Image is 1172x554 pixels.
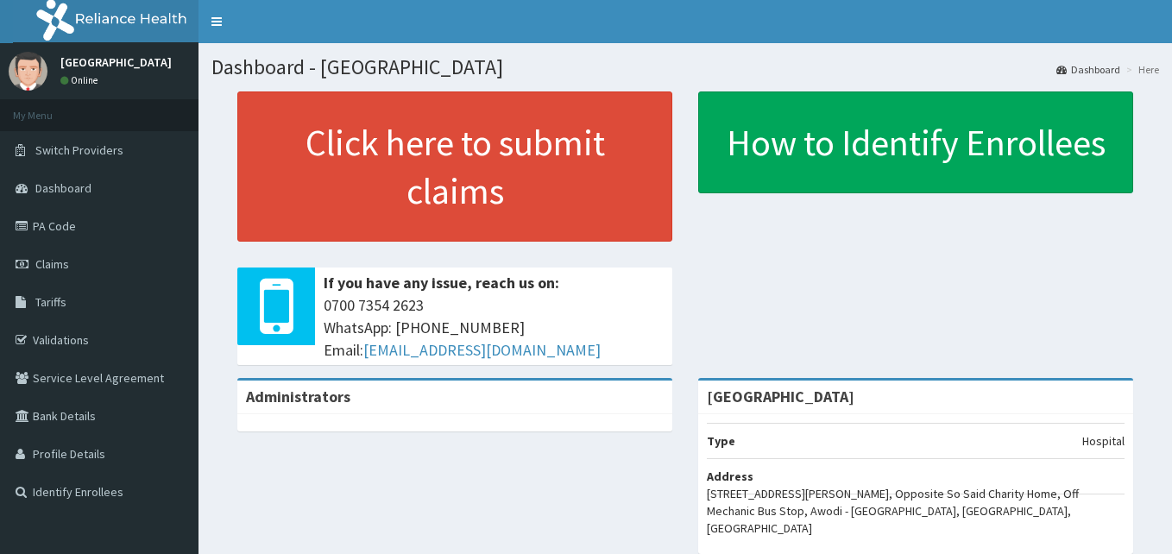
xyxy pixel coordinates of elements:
[324,294,664,361] span: 0700 7354 2623 WhatsApp: [PHONE_NUMBER] Email:
[35,256,69,272] span: Claims
[60,74,102,86] a: Online
[698,91,1133,193] a: How to Identify Enrollees
[35,294,66,310] span: Tariffs
[1056,62,1120,77] a: Dashboard
[324,273,559,293] b: If you have any issue, reach us on:
[1122,62,1159,77] li: Here
[363,340,601,360] a: [EMAIL_ADDRESS][DOMAIN_NAME]
[246,387,350,406] b: Administrators
[707,387,854,406] strong: [GEOGRAPHIC_DATA]
[707,433,735,449] b: Type
[35,180,91,196] span: Dashboard
[9,52,47,91] img: User Image
[1082,432,1125,450] p: Hospital
[60,56,172,68] p: [GEOGRAPHIC_DATA]
[211,56,1159,79] h1: Dashboard - [GEOGRAPHIC_DATA]
[35,142,123,158] span: Switch Providers
[237,91,672,242] a: Click here to submit claims
[707,485,1125,537] p: [STREET_ADDRESS][PERSON_NAME], Opposite So Said Charity Home, Off Mechanic Bus Stop, Awodi - [GEO...
[707,469,753,484] b: Address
